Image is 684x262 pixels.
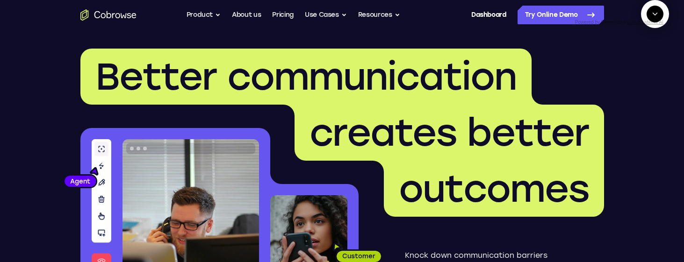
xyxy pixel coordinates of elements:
a: Dashboard [471,6,506,24]
button: Product [187,6,221,24]
a: Pricing [272,6,294,24]
a: Go to the home page [80,9,137,21]
span: outcomes [399,166,589,211]
button: Use Cases [305,6,347,24]
button: Resources [358,6,400,24]
span: creates better [310,110,589,155]
a: About us [232,6,261,24]
span: Better communication [95,54,517,99]
a: Try Online Demo [518,6,604,24]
